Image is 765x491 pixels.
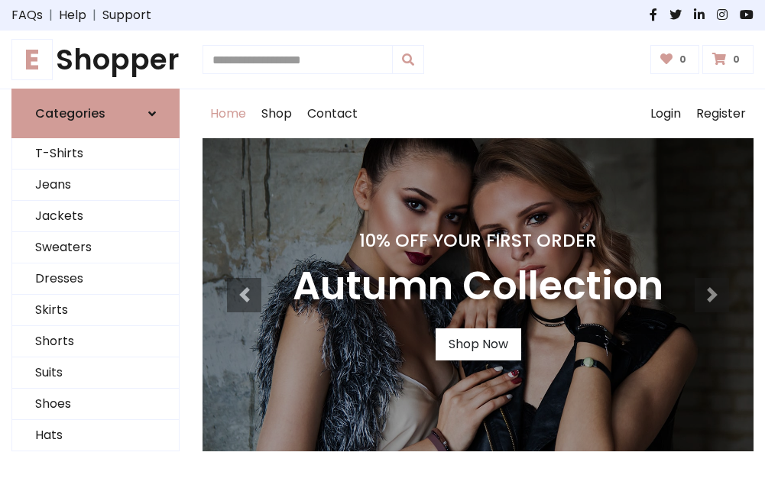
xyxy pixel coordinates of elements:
[12,170,179,201] a: Jeans
[11,43,180,76] h1: Shopper
[11,39,53,80] span: E
[11,43,180,76] a: EShopper
[254,89,300,138] a: Shop
[12,357,179,389] a: Suits
[300,89,365,138] a: Contact
[102,6,151,24] a: Support
[12,138,179,170] a: T-Shirts
[12,201,179,232] a: Jackets
[203,89,254,138] a: Home
[293,230,663,251] h4: 10% Off Your First Order
[35,106,105,121] h6: Categories
[12,232,179,263] a: Sweaters
[12,389,179,420] a: Shoes
[643,89,689,138] a: Login
[676,53,690,66] span: 0
[702,45,754,74] a: 0
[650,45,700,74] a: 0
[11,6,43,24] a: FAQs
[86,6,102,24] span: |
[59,6,86,24] a: Help
[11,89,180,138] a: Categories
[12,420,179,451] a: Hats
[12,263,179,295] a: Dresses
[436,328,521,360] a: Shop Now
[689,89,754,138] a: Register
[43,6,59,24] span: |
[12,295,179,326] a: Skirts
[12,326,179,357] a: Shorts
[729,53,744,66] span: 0
[293,263,663,310] h3: Autumn Collection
